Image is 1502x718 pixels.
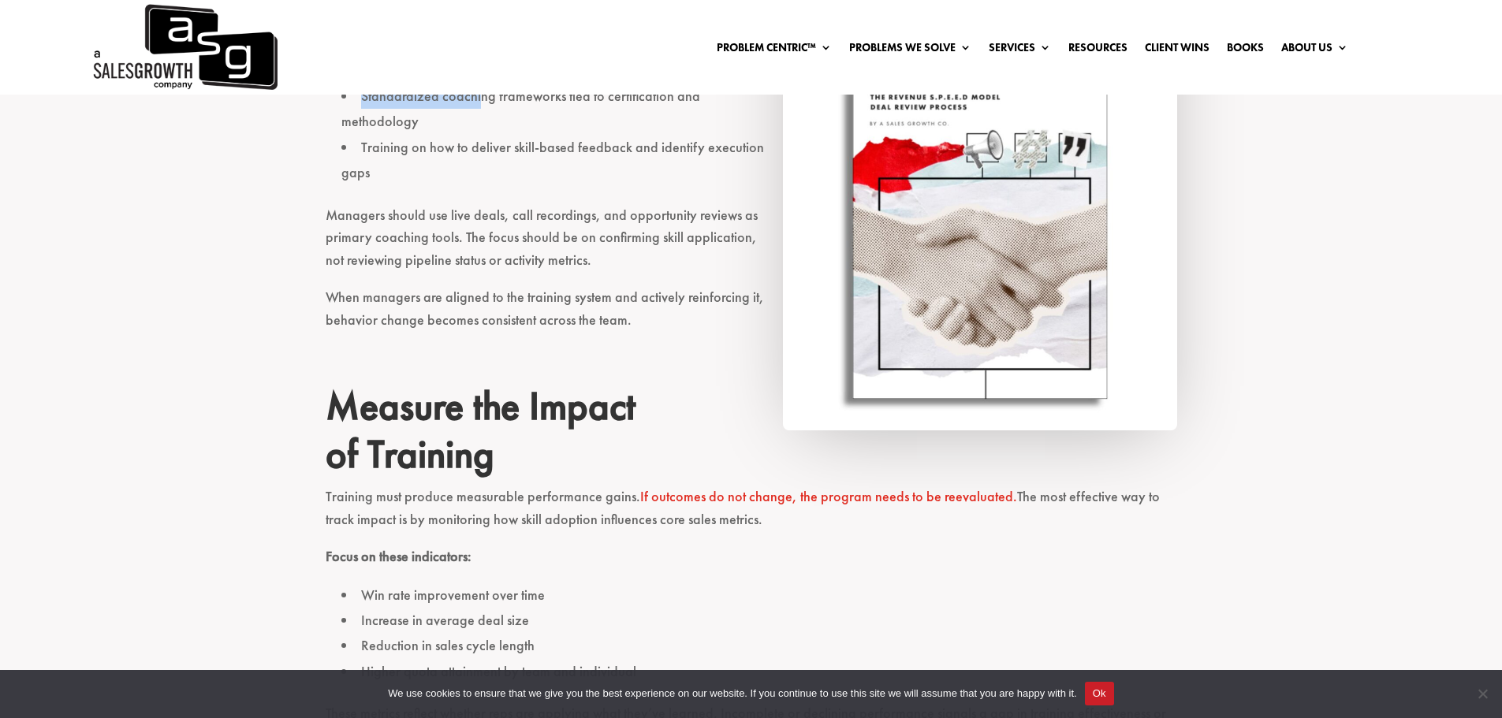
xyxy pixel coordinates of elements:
li: Reduction in sales cycle length [341,633,1177,658]
a: Problems We Solve [849,42,971,59]
a: Books [1227,42,1264,59]
a: Problem Centric™ [717,42,832,59]
p: When managers are aligned to the training system and actively reinforcing it, behavior change bec... [326,286,1177,346]
strong: Focus on these indicators: [326,547,471,565]
span: No [1474,686,1490,701]
a: Services [989,42,1051,59]
a: About Us [1281,42,1348,59]
h2: Measure the Impact of Training [326,382,1177,485]
a: If outcomes do not change, the program needs to be reevaluated. [640,487,1017,505]
span: We use cookies to ensure that we give you the best experience on our website. If you continue to ... [388,686,1076,701]
a: Client Wins [1145,42,1209,59]
li: Increase in average deal size [341,608,1177,633]
li: Standardized coaching frameworks tied to certification and methodology [341,84,1177,135]
li: Training on how to deliver skill-based feedback and identify execution gaps [341,135,1177,186]
p: Managers should use live deals, call recordings, and opportunity reviews as primary coaching tool... [326,204,1177,286]
a: Resources [1068,42,1127,59]
li: Higher quota attainment by team and individual [341,659,1177,684]
button: Ok [1085,682,1114,705]
li: Win rate improvement over time [341,582,1177,608]
p: Training must produce measurable performance gains. The most effective way to track impact is by ... [326,485,1177,545]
